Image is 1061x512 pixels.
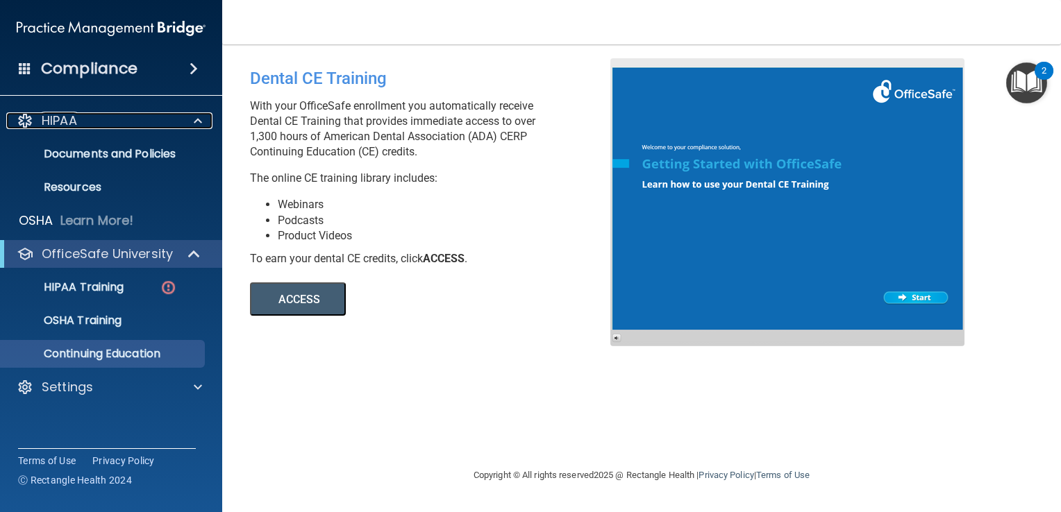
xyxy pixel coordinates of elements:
[756,470,810,480] a: Terms of Use
[41,59,137,78] h4: Compliance
[250,251,621,266] div: To earn your dental CE credits, click .
[1006,62,1047,103] button: Open Resource Center, 2 new notifications
[1042,71,1046,89] div: 2
[278,228,621,244] li: Product Videos
[9,180,199,194] p: Resources
[17,112,202,129] a: HIPAA
[60,212,134,229] p: Learn More!
[17,15,206,42] img: PMB logo
[17,246,201,262] a: OfficeSafe University
[278,197,621,212] li: Webinars
[17,379,202,395] a: Settings
[18,473,132,487] span: Ⓒ Rectangle Health 2024
[423,252,465,265] b: ACCESS
[42,112,77,129] p: HIPAA
[9,147,199,161] p: Documents and Policies
[388,453,895,497] div: Copyright © All rights reserved 2025 @ Rectangle Health | |
[250,295,630,305] a: ACCESS
[92,454,155,468] a: Privacy Policy
[160,279,177,296] img: danger-circle.6113f641.png
[19,212,53,229] p: OSHA
[18,454,76,468] a: Terms of Use
[250,99,621,160] p: With your OfficeSafe enrollment you automatically receive Dental CE Training that provides immedi...
[42,246,173,262] p: OfficeSafe University
[250,282,346,316] button: ACCESS
[699,470,753,480] a: Privacy Policy
[42,379,93,395] p: Settings
[9,347,199,361] p: Continuing Education
[250,58,621,99] div: Dental CE Training
[9,280,124,294] p: HIPAA Training
[9,314,122,327] p: OSHA Training
[250,171,621,186] p: The online CE training library includes:
[278,213,621,228] li: Podcasts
